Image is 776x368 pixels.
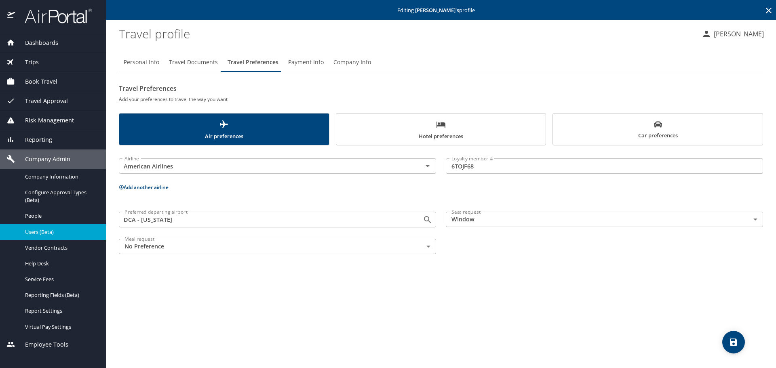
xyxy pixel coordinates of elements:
[15,97,68,105] span: Travel Approval
[25,307,96,315] span: Report Settings
[15,58,39,67] span: Trips
[558,120,758,140] span: Car preferences
[422,160,433,172] button: Open
[25,260,96,267] span: Help Desk
[698,27,767,41] button: [PERSON_NAME]
[25,291,96,299] span: Reporting Fields (Beta)
[121,214,410,225] input: Search for and select an airport
[228,57,278,67] span: Travel Preferences
[25,212,96,220] span: People
[288,57,324,67] span: Payment Info
[119,53,763,72] div: Profile
[124,120,324,141] span: Air preferences
[15,155,70,164] span: Company Admin
[169,57,218,67] span: Travel Documents
[15,77,57,86] span: Book Travel
[15,116,74,125] span: Risk Management
[15,340,68,349] span: Employee Tools
[119,21,695,46] h1: Travel profile
[422,214,433,225] button: Open
[121,161,410,171] input: Select an Airline
[119,239,436,254] div: No Preference
[16,8,92,24] img: airportal-logo.png
[119,184,169,191] button: Add another airline
[119,95,763,103] h6: Add your preferences to travel the way you want
[119,82,763,95] h2: Travel Preferences
[333,57,371,67] span: Company Info
[124,57,159,67] span: Personal Info
[15,135,52,144] span: Reporting
[25,228,96,236] span: Users (Beta)
[25,244,96,252] span: Vendor Contracts
[415,6,459,14] strong: [PERSON_NAME] 's
[15,38,58,47] span: Dashboards
[25,189,96,204] span: Configure Approval Types (Beta)
[711,29,764,39] p: [PERSON_NAME]
[25,275,96,283] span: Service Fees
[25,323,96,331] span: Virtual Pay Settings
[722,331,745,353] button: save
[7,8,16,24] img: icon-airportal.png
[446,212,763,227] div: Window
[25,173,96,181] span: Company Information
[341,120,541,141] span: Hotel preferences
[119,113,763,145] div: scrollable force tabs example
[108,8,774,13] p: Editing profile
